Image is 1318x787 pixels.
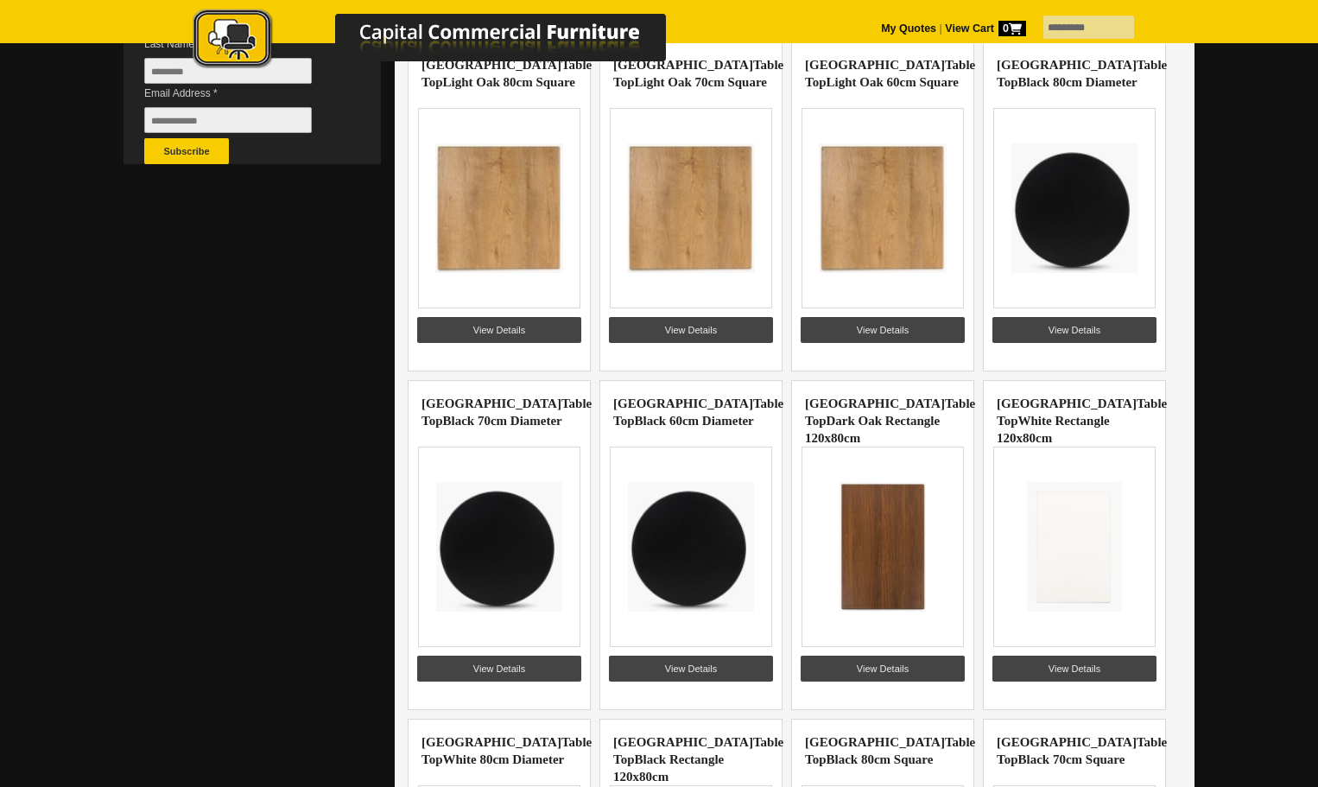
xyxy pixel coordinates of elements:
[945,22,1026,35] strong: View Cart
[145,9,750,72] img: Capital Commercial Furniture Logo
[992,317,1156,343] a: View Details
[421,735,592,766] a: [GEOGRAPHIC_DATA]Table TopWhite 80cm Diameter
[942,22,1026,35] a: View Cart0
[417,317,581,343] a: View Details
[801,317,965,343] a: View Details
[805,735,975,766] a: [GEOGRAPHIC_DATA]Table TopBlack 80cm Square
[801,656,965,682] a: View Details
[417,656,581,682] a: View Details
[144,85,338,102] span: Email Address *
[805,58,975,89] a: [GEOGRAPHIC_DATA]Table TopLight Oak 60cm Square
[609,317,773,343] a: View Details
[144,107,312,133] input: Email Address *
[997,397,1167,445] a: [GEOGRAPHIC_DATA]Table TopWhite Rectangle 120x80cm
[145,9,750,77] a: Capital Commercial Furniture Logo
[997,58,1167,89] a: [GEOGRAPHIC_DATA]Table TopBlack 80cm Diameter
[805,397,975,445] a: [GEOGRAPHIC_DATA]Table TopDark Oak Rectangle 120x80cm
[881,22,936,35] a: My Quotes
[144,138,229,164] button: Subscribe
[421,397,592,428] a: [GEOGRAPHIC_DATA]Table TopBlack 70cm Diameter
[144,35,338,53] span: Last Name *
[613,397,783,428] a: [GEOGRAPHIC_DATA]Table TopBlack 60cm Diameter
[144,58,312,84] input: Last Name *
[997,735,1167,766] a: [GEOGRAPHIC_DATA]Table TopBlack 70cm Square
[613,735,783,784] a: [GEOGRAPHIC_DATA]Table TopBlack Rectangle 120x80cm
[609,656,773,682] a: View Details
[998,21,1026,36] span: 0
[992,656,1156,682] a: View Details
